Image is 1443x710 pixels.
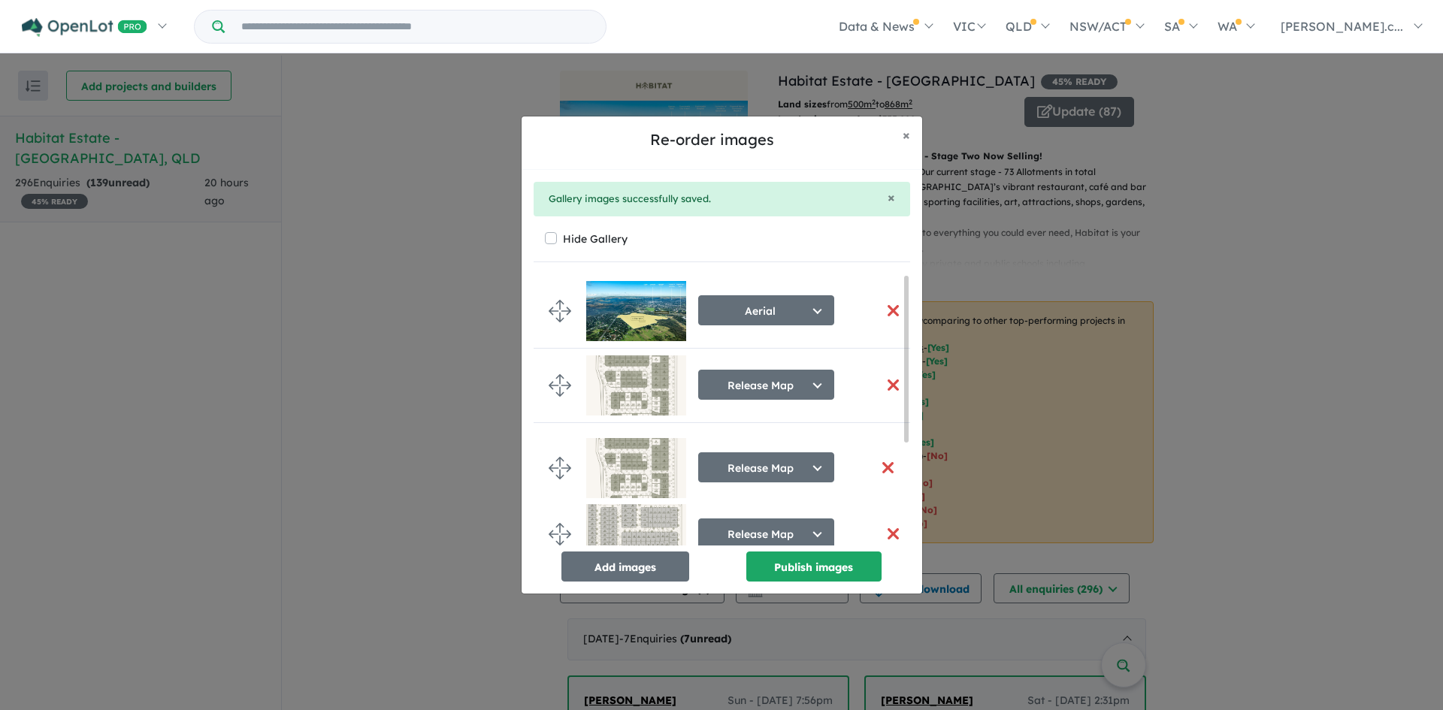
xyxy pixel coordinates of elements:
input: Try estate name, suburb, builder or developer [228,11,603,43]
button: Release Map [698,518,834,548]
img: Habitat%20Estate%20-%20Mount%20Kynoch___1687484718.jpg [586,281,686,341]
span: × [888,189,895,206]
span: [PERSON_NAME].c... [1281,19,1403,34]
img: drag.svg [549,300,571,322]
label: Hide Gallery [563,228,628,249]
button: Publish images [746,551,882,582]
button: Release Map [698,370,834,400]
span: × [903,126,910,144]
div: Gallery images successfully saved. [549,191,895,207]
button: Close [888,191,895,204]
img: drag.svg [549,374,571,397]
button: Add images [561,551,689,582]
img: Openlot PRO Logo White [22,18,147,37]
img: Habitat%20Estate%20-%20Mount%20Kynoch___1760311550.jpg [586,355,686,415]
button: Aerial [698,295,834,325]
img: Habitat%20Estate%20-%20Mount%20Kynoch___1747877571.jpg [586,504,686,564]
img: drag.svg [549,523,571,545]
h5: Re-order images [534,128,891,151]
